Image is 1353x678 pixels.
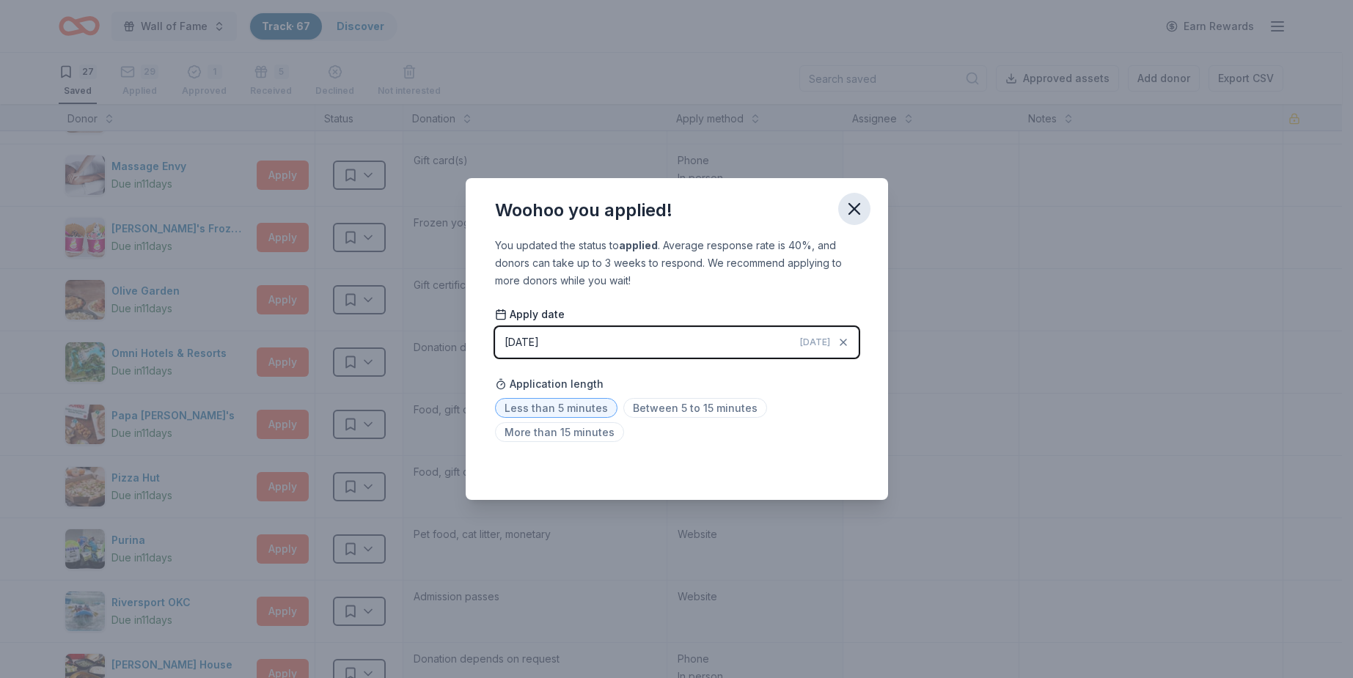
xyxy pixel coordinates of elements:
span: [DATE] [800,336,830,348]
span: Apply date [495,307,565,322]
span: Less than 5 minutes [495,398,617,418]
span: Between 5 to 15 minutes [623,398,767,418]
span: Application length [495,375,604,393]
b: applied [619,239,658,251]
button: [DATE][DATE] [495,327,859,358]
span: More than 15 minutes [495,422,624,442]
div: Woohoo you applied! [495,199,672,222]
div: You updated the status to . Average response rate is 40%, and donors can take up to 3 weeks to re... [495,237,859,290]
div: [DATE] [505,334,539,351]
